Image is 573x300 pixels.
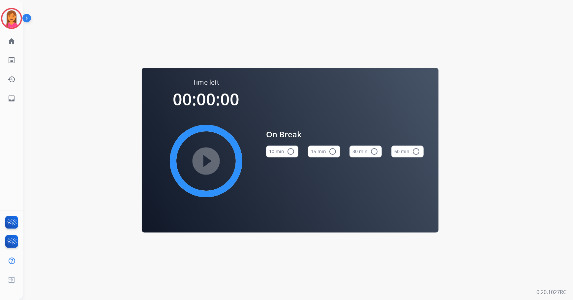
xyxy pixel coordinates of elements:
[173,88,239,110] span: 00:00:00
[2,9,21,28] img: avatar
[8,37,15,45] mat-icon: home
[308,146,340,157] button: 15 min
[287,148,295,155] mat-icon: radio_button_unchecked
[536,288,566,296] p: 0.20.1027RC
[266,128,424,140] span: On Break
[391,146,424,157] button: 60 min
[8,56,15,64] mat-icon: list_alt
[8,95,15,102] mat-icon: inbox
[193,78,220,87] span: Time left
[370,148,378,155] mat-icon: radio_button_unchecked
[349,146,382,157] button: 30 min
[412,148,420,155] mat-icon: radio_button_unchecked
[266,146,298,157] button: 10 min
[329,148,337,155] mat-icon: radio_button_unchecked
[8,75,15,83] mat-icon: history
